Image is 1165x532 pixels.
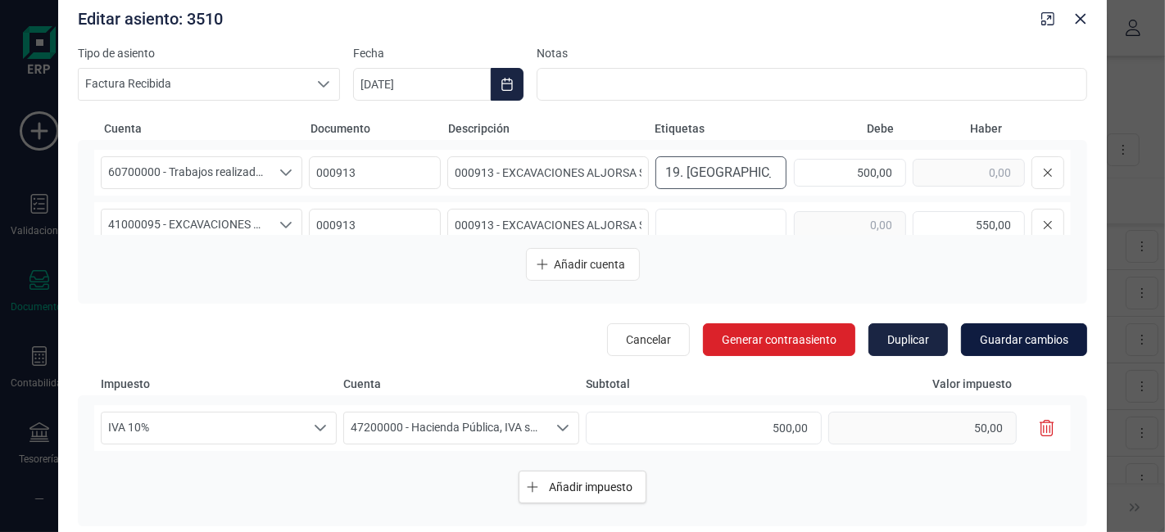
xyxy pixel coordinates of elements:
span: 41000095 - EXCAVACIONES ALJORSA SL [102,210,270,241]
button: Choose Date [491,68,524,101]
span: Cuenta [104,120,304,137]
div: Seleccione una cuenta [270,210,301,241]
span: Generar contraasiento [722,331,836,348]
span: Descripción [448,120,648,137]
input: 0,00 [913,159,1025,187]
button: Generar contraasiento [703,323,855,356]
button: Añadir impuesto [519,471,646,503]
div: Seleccione un porcentaje [305,413,336,444]
span: Guardar cambios [980,331,1068,348]
input: 0,00 [794,159,906,187]
span: Cuenta [343,376,579,392]
span: Subtotal [586,376,822,392]
span: 60700000 - Trabajos realizados por otras empresas [102,157,270,188]
button: Close [1068,6,1094,32]
button: Duplicar [868,323,948,356]
label: Tipo de asiento [78,45,340,61]
input: 0,00 [794,211,906,239]
button: Guardar cambios [961,323,1087,356]
div: Editar asiento: 3510 [71,1,1035,30]
span: 47200000 - Hacienda Pública, IVA soportado [344,413,547,444]
button: Cancelar [607,323,690,356]
button: Añadir cuenta [526,248,640,281]
span: Valor impuesto [828,376,1028,392]
span: Impuesto [101,376,337,392]
div: Seleccione una cuenta [547,413,578,444]
span: Duplicar [887,331,929,348]
span: Etiquetas [655,120,786,137]
label: Fecha [353,45,524,61]
label: Notas [537,45,1087,61]
span: IVA 10% [102,413,305,444]
div: Seleccione una cuenta [270,157,301,188]
span: Cancelar [626,331,671,348]
input: 0,00 [586,412,822,444]
span: Debe [792,120,894,137]
span: Documento [311,120,442,137]
span: Añadir impuesto [549,479,632,495]
span: Factura Recibida [79,69,308,100]
span: Haber [900,120,1002,137]
span: Añadir cuenta [555,256,626,273]
input: 0,00 [913,211,1025,239]
input: 0,00 [828,412,1017,444]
